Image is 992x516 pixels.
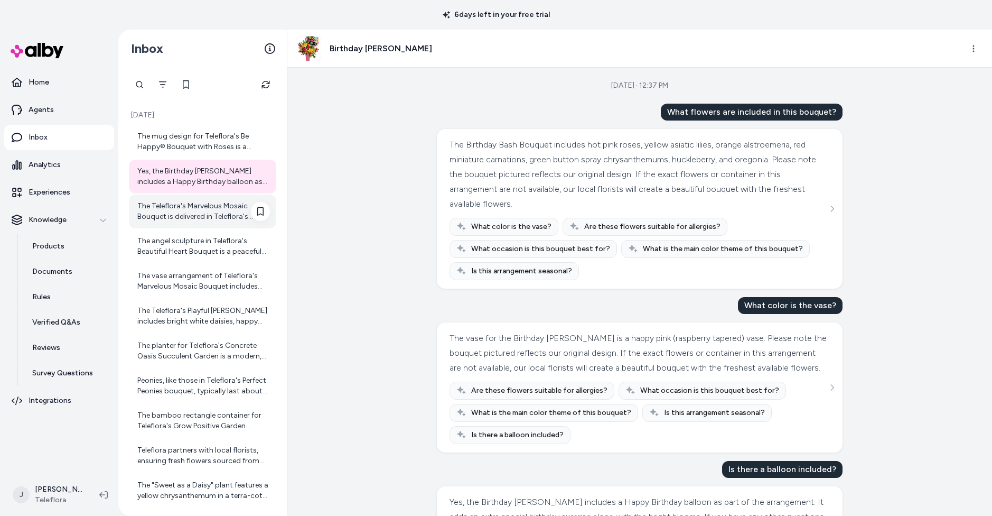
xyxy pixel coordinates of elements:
div: Peonies, like those in Teleflora's Perfect Peonies bouquet, typically last about 7 days with prop... [137,375,270,397]
img: alby Logo [11,43,63,58]
p: Reviews [32,343,60,353]
a: Yes, the Birthday [PERSON_NAME] includes a Happy Birthday balloon as part of the arrangement. It ... [129,160,276,193]
p: Survey Questions [32,368,93,379]
div: The angel sculpture in Teleflora's Beautiful Heart Bouquet is a peaceful porcelain keepsake with ... [137,236,270,257]
p: [DATE] [129,110,276,121]
div: The vase for the Birthday [PERSON_NAME] is a happy pink (raspberry tapered) vase. Please note the... [450,331,827,375]
div: What flowers are included in this bouquet? [661,104,843,121]
a: The planter for Teleflora's Concrete Oasis Succulent Garden is a modern, concrete-inspired piece ... [129,334,276,368]
a: The Teleflora's Marvelous Mosaic Bouquet is delivered in Teleflora's unique Marvelous Mosaic cyli... [129,195,276,228]
img: BirthdayBashBouquet [296,36,321,61]
p: Experiences [29,187,70,198]
h2: Inbox [131,41,163,57]
button: Refresh [255,74,276,95]
p: Inbox [29,132,48,143]
span: Teleflora [35,495,82,505]
a: The mug design for Teleflora's Be Happy® Bouquet with Roses is a cheerful yellow happy face mug. ... [129,125,276,159]
p: Documents [32,266,72,277]
div: Is there a balloon included? [722,461,843,478]
a: The vase arrangement of Teleflora's Marvelous Mosaic Bouquet includes purple alstroemeria, green ... [129,264,276,298]
a: Home [4,70,114,95]
a: Reviews [22,335,114,361]
div: Yes, the Birthday [PERSON_NAME] includes a Happy Birthday balloon as part of the arrangement. It ... [137,166,270,187]
a: Agents [4,97,114,123]
button: Filter [152,74,173,95]
div: Teleflora partners with local florists, ensuring fresh flowers sourced from nearby areas. [137,445,270,466]
a: Documents [22,259,114,284]
a: Experiences [4,180,114,205]
p: Home [29,77,49,88]
span: Is this arrangement seasonal? [664,408,765,418]
p: 6 days left in your free trial [436,10,556,20]
a: Integrations [4,388,114,413]
div: The Teleflora's Marvelous Mosaic Bouquet is delivered in Teleflora's unique Marvelous Mosaic cyli... [137,201,270,222]
span: What color is the vase? [471,222,551,232]
span: Are these flowers suitable for allergies? [584,222,720,232]
p: [PERSON_NAME] [35,484,82,495]
a: The "Sweet as a Daisy" plant features a yellow chrysanthemum in a terra-cotta pot, known for bein... [129,474,276,508]
button: Knowledge [4,207,114,233]
div: The Teleflora's Playful [PERSON_NAME] includes bright white daisies, happy pink asiatic lilies, f... [137,306,270,327]
span: Is there a balloon included? [471,430,564,440]
div: The mug design for Teleflora's Be Happy® Bouquet with Roses is a cheerful yellow happy face mug. ... [137,131,270,152]
div: The Birthday Bash Bouquet includes hot pink roses, yellow asiatic lilies, orange alstroemeria, re... [450,137,827,211]
a: Products [22,234,114,259]
h3: Birthday [PERSON_NAME] [330,42,432,55]
div: The "Sweet as a Daisy" plant features a yellow chrysanthemum in a terra-cotta pot, known for bein... [137,480,270,501]
a: Rules [22,284,114,310]
span: What is the main color theme of this bouquet? [471,408,631,418]
p: Products [32,241,64,252]
a: Survey Questions [22,361,114,386]
p: Agents [29,105,54,115]
div: [DATE] · 12:37 PM [611,80,668,91]
a: The bamboo rectangle container for Teleflora's Grow Positive Garden arrangement measures approxim... [129,404,276,438]
a: Teleflora partners with local florists, ensuring fresh flowers sourced from nearby areas. [129,439,276,473]
div: What color is the vase? [738,297,843,314]
a: Analytics [4,152,114,178]
span: Are these flowers suitable for allergies? [471,385,607,396]
button: J[PERSON_NAME]Teleflora [6,478,91,512]
p: Rules [32,292,51,302]
span: What occasion is this bouquet best for? [640,385,779,396]
a: Peonies, like those in Teleflora's Perfect Peonies bouquet, typically last about 7 days with prop... [129,369,276,403]
a: Inbox [4,125,114,150]
div: The bamboo rectangle container for Teleflora's Grow Positive Garden arrangement measures approxim... [137,410,270,431]
a: The angel sculpture in Teleflora's Beautiful Heart Bouquet is a peaceful porcelain keepsake with ... [129,229,276,263]
div: The vase arrangement of Teleflora's Marvelous Mosaic Bouquet includes purple alstroemeria, green ... [137,271,270,292]
span: Is this arrangement seasonal? [471,266,572,277]
span: What occasion is this bouquet best for? [471,244,610,254]
button: See more [826,381,838,394]
button: See more [826,202,838,215]
span: J [13,486,30,503]
p: Integrations [29,395,71,406]
div: The planter for Teleflora's Concrete Oasis Succulent Garden is a modern, concrete-inspired piece ... [137,340,270,362]
p: Analytics [29,160,61,170]
p: Verified Q&As [32,317,80,328]
span: What is the main color theme of this bouquet? [643,244,803,254]
a: The Teleflora's Playful [PERSON_NAME] includes bright white daisies, happy pink asiatic lilies, f... [129,299,276,333]
a: Verified Q&As [22,310,114,335]
p: Knowledge [29,215,67,225]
